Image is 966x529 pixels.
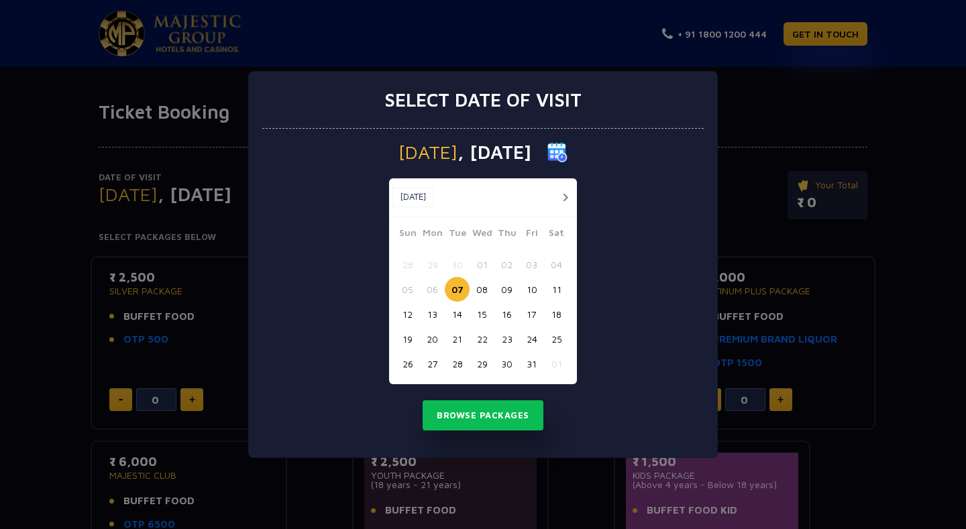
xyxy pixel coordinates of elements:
[519,277,544,302] button: 10
[392,187,433,207] button: [DATE]
[519,302,544,327] button: 17
[494,252,519,277] button: 02
[420,302,445,327] button: 13
[544,351,569,376] button: 01
[544,302,569,327] button: 18
[395,351,420,376] button: 26
[423,400,543,431] button: Browse Packages
[445,302,470,327] button: 14
[470,351,494,376] button: 29
[494,302,519,327] button: 16
[494,327,519,351] button: 23
[445,327,470,351] button: 21
[395,277,420,302] button: 05
[544,327,569,351] button: 25
[519,252,544,277] button: 03
[420,252,445,277] button: 29
[519,327,544,351] button: 24
[519,351,544,376] button: 31
[395,302,420,327] button: 12
[420,351,445,376] button: 27
[494,225,519,244] span: Thu
[544,225,569,244] span: Sat
[544,277,569,302] button: 11
[544,252,569,277] button: 04
[420,225,445,244] span: Mon
[470,302,494,327] button: 15
[445,277,470,302] button: 07
[384,89,582,111] h3: Select date of visit
[470,225,494,244] span: Wed
[458,143,531,162] span: , [DATE]
[395,327,420,351] button: 19
[398,143,458,162] span: [DATE]
[445,252,470,277] button: 30
[420,327,445,351] button: 20
[494,277,519,302] button: 09
[420,277,445,302] button: 06
[445,225,470,244] span: Tue
[470,327,494,351] button: 22
[470,252,494,277] button: 01
[470,277,494,302] button: 08
[395,225,420,244] span: Sun
[494,351,519,376] button: 30
[547,142,568,162] img: calender icon
[395,252,420,277] button: 28
[519,225,544,244] span: Fri
[445,351,470,376] button: 28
